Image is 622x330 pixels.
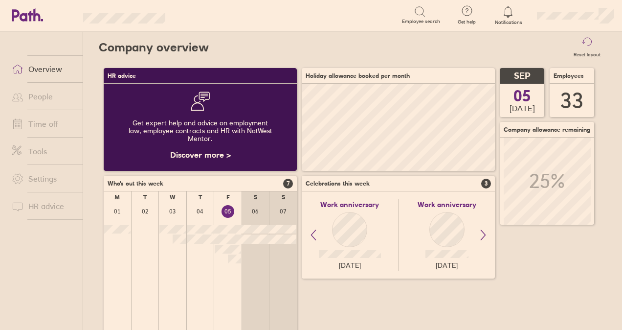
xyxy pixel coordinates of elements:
[418,201,476,209] span: Work anniversary
[306,72,410,79] span: Holiday allowance booked per month
[226,194,230,201] div: F
[108,72,136,79] span: HR advice
[504,126,590,133] span: Company allowance remaining
[192,10,217,19] div: Search
[199,194,202,201] div: T
[568,32,606,63] button: Reset layout
[99,32,209,63] h2: Company overview
[170,194,176,201] div: W
[510,104,535,113] span: [DATE]
[4,141,83,161] a: Tools
[513,88,531,104] span: 05
[4,114,83,134] a: Time off
[568,49,606,58] label: Reset layout
[514,71,531,81] span: SEP
[4,169,83,189] a: Settings
[436,261,458,269] span: [DATE]
[4,196,83,216] a: HR advice
[283,179,293,189] span: 7
[481,179,491,189] span: 3
[451,19,483,25] span: Get help
[492,20,524,25] span: Notifications
[108,180,163,187] span: Who's out this week
[170,150,231,160] a: Discover more >
[282,194,285,201] div: S
[143,194,147,201] div: T
[254,194,257,201] div: S
[402,19,440,24] span: Employee search
[492,5,524,25] a: Notifications
[4,59,83,79] a: Overview
[320,201,379,209] span: Work anniversary
[306,180,370,187] span: Celebrations this week
[560,88,584,113] div: 33
[114,194,120,201] div: M
[4,87,83,106] a: People
[554,72,584,79] span: Employees
[111,111,289,150] div: Get expert help and advice on employment law, employee contracts and HR with NatWest Mentor.
[339,261,361,269] span: [DATE]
